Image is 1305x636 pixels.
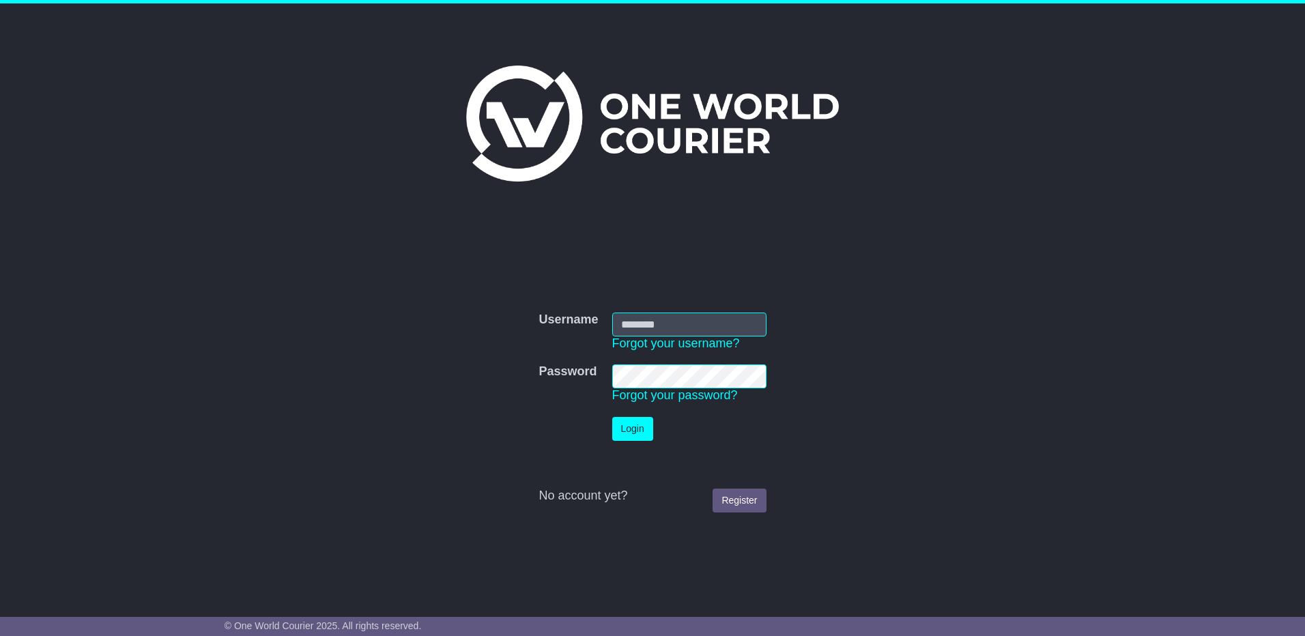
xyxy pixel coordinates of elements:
a: Register [713,489,766,512]
a: Forgot your username? [612,336,740,350]
label: Password [539,364,597,379]
a: Forgot your password? [612,388,738,402]
img: One World [466,66,839,182]
div: No account yet? [539,489,766,504]
label: Username [539,313,598,328]
span: © One World Courier 2025. All rights reserved. [225,620,422,631]
button: Login [612,417,653,441]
